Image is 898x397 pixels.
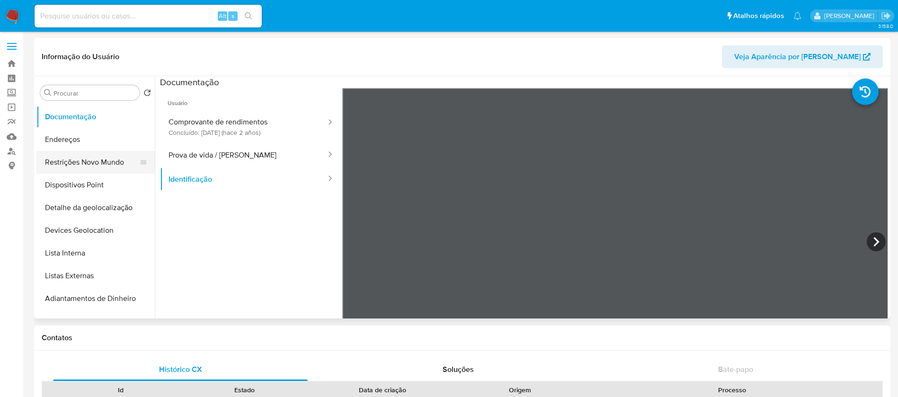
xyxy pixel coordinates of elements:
[44,89,52,97] button: Procurar
[36,242,155,265] button: Lista Interna
[465,385,576,395] div: Origem
[733,11,784,21] span: Atalhos rápidos
[722,45,883,68] button: Veja Aparência por [PERSON_NAME]
[42,52,119,62] h1: Informação do Usuário
[219,11,226,20] span: Alt
[313,385,452,395] div: Data de criação
[159,364,202,375] span: Histórico CX
[65,385,176,395] div: Id
[36,174,155,196] button: Dispositivos Point
[36,196,155,219] button: Detalhe da geolocalização
[443,364,474,375] span: Soluções
[143,89,151,99] button: Retornar ao pedido padrão
[189,385,300,395] div: Estado
[36,310,155,333] button: Empréstimos
[793,12,801,20] a: Notificações
[231,11,234,20] span: s
[36,287,155,310] button: Adiantamentos de Dinheiro
[734,45,861,68] span: Veja Aparência por [PERSON_NAME]
[36,106,155,128] button: Documentação
[53,89,136,97] input: Procurar
[36,265,155,287] button: Listas Externas
[36,128,155,151] button: Endereços
[881,11,891,21] a: Sair
[36,151,147,174] button: Restrições Novo Mundo
[589,385,876,395] div: Processo
[36,219,155,242] button: Devices Geolocation
[824,11,878,20] p: weverton.gomes@mercadopago.com.br
[718,364,753,375] span: Bate-papo
[42,333,883,343] h1: Contatos
[35,10,262,22] input: Pesquise usuários ou casos...
[239,9,258,23] button: search-icon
